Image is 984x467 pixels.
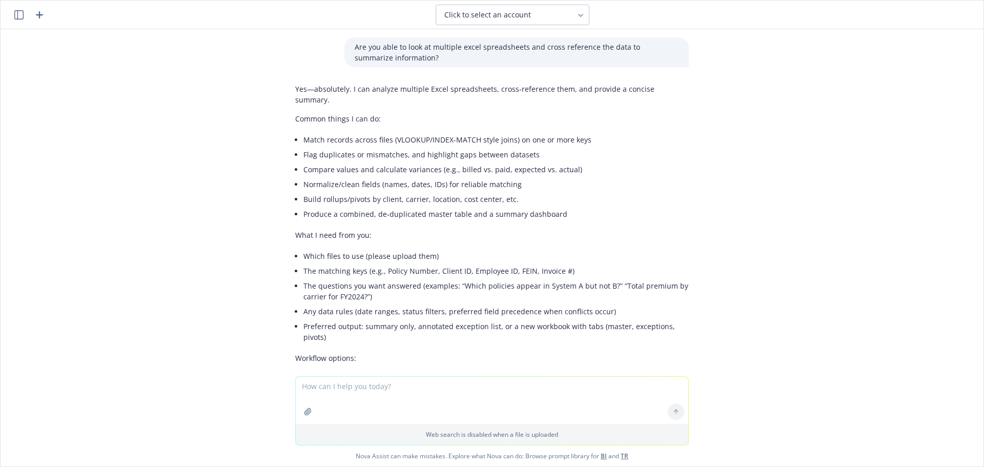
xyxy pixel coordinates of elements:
[621,452,628,460] a: TR
[303,319,689,344] li: Preferred output: summary only, annotated exception list, or a new workbook with tabs (master, ex...
[303,372,689,387] li: Analysis only: I’ll run the cross‑reference and return findings with clear tables and metrics.
[355,42,679,63] p: Are you able to look at multiple excel spreadsheets and cross reference the data to summarize inf...
[295,230,689,240] p: What I need from you:
[303,162,689,177] li: Compare values and calculate variances (e.g., billed vs. paid, expected vs. actual)
[303,132,689,147] li: Match records across files (VLOOKUP/INDEX-MATCH style joins) on one or more keys
[303,177,689,192] li: Normalize/clean fields (names, dates, IDs) for reliable matching
[303,263,689,278] li: The matching keys (e.g., Policy Number, Client ID, Employee ID, FEIN, Invoice #)
[295,84,689,105] p: Yes—absolutely. I can analyze multiple Excel spreadsheets, cross‑reference them, and provide a co...
[303,278,689,304] li: The questions you want answered (examples: “Which policies appear in System A but not B?” “Total ...
[303,207,689,221] li: Produce a combined, de‑duplicated master table and a summary dashboard
[444,10,531,20] span: Click to select an account
[303,304,689,319] li: Any data rules (date ranges, status filters, preferred field precedence when conflicts occur)
[303,249,689,263] li: Which files to use (please upload them)
[5,445,979,466] span: Nova Assist can make mistakes. Explore what Nova can do: Browse prompt library for and
[303,147,689,162] li: Flag duplicates or mismatches, and highlight gaps between datasets
[295,353,689,363] p: Workflow options:
[302,430,682,439] p: Web search is disabled when a file is uploaded
[295,113,689,124] p: Common things I can do:
[601,452,607,460] a: BI
[436,5,589,25] button: Click to select an account
[303,192,689,207] li: Build rollups/pivots by client, carrier, location, cost center, etc.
